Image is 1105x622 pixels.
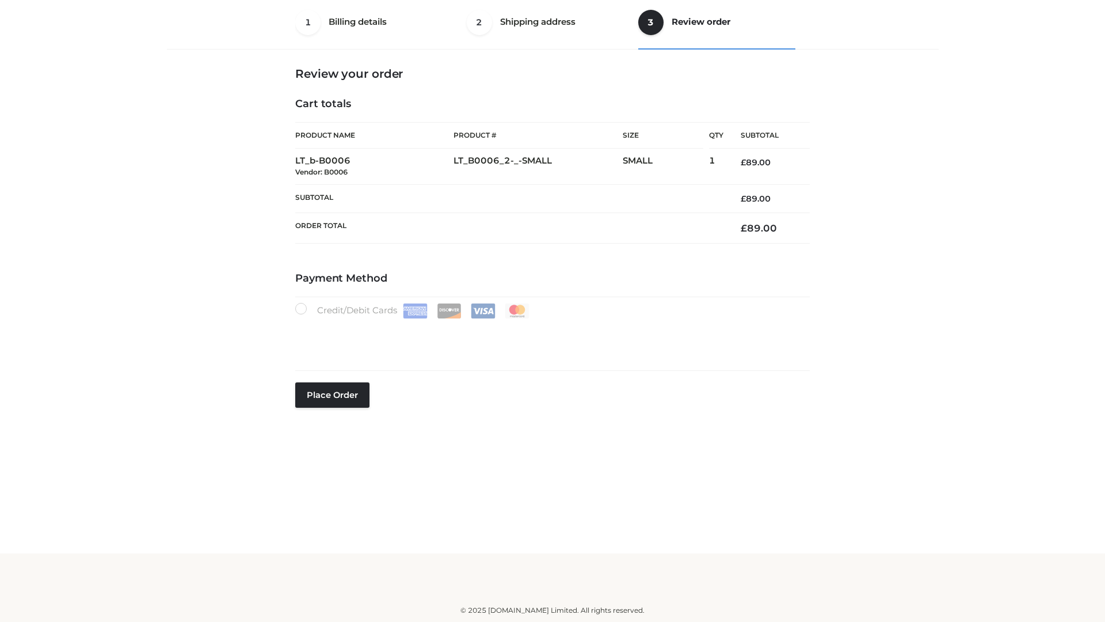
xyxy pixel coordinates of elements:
th: Subtotal [723,123,810,149]
div: © 2025 [DOMAIN_NAME] Limited. All rights reserved. [171,605,934,616]
th: Product # [454,122,623,149]
h3: Review your order [295,67,810,81]
bdi: 89.00 [741,222,777,234]
label: Credit/Debit Cards [295,303,531,318]
th: Product Name [295,122,454,149]
th: Subtotal [295,184,723,213]
td: SMALL [623,149,709,185]
small: Vendor: B0006 [295,168,348,176]
button: Place order [295,382,369,408]
h4: Cart totals [295,98,810,111]
img: Mastercard [505,304,529,318]
img: Amex [403,304,428,318]
td: LT_b-B0006 [295,149,454,185]
span: £ [741,157,746,168]
bdi: 89.00 [741,157,771,168]
th: Order Total [295,213,723,244]
span: £ [741,194,746,204]
img: Discover [437,304,462,318]
th: Qty [709,122,723,149]
h4: Payment Method [295,272,810,285]
img: Visa [471,304,496,318]
td: LT_B0006_2-_-SMALL [454,149,623,185]
iframe: Secure payment input frame [293,316,807,358]
th: Size [623,123,703,149]
span: £ [741,222,747,234]
td: 1 [709,149,723,185]
bdi: 89.00 [741,194,771,204]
